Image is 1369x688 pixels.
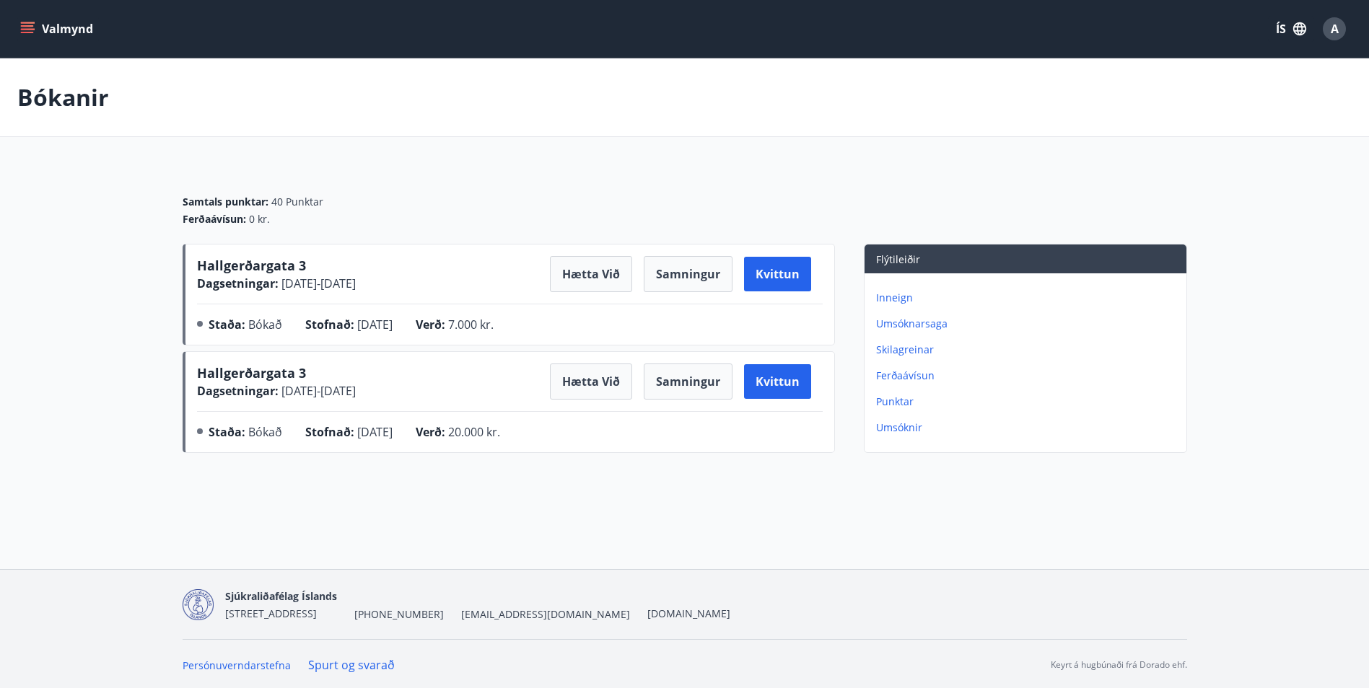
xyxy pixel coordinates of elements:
span: Bókað [248,424,282,440]
p: Inneign [876,291,1181,305]
img: d7T4au2pYIU9thVz4WmmUT9xvMNnFvdnscGDOPEg.png [183,589,214,620]
a: Persónuverndarstefna [183,658,291,672]
span: [STREET_ADDRESS] [225,607,317,620]
span: Ferðaávísun : [183,212,246,226]
span: A [1331,21,1339,37]
span: Sjúkraliðafélag Íslands [225,589,337,603]
button: Hætta við [550,256,632,292]
button: Samningur [644,256,732,292]
a: Spurt og svarað [308,657,395,673]
span: [DATE] - [DATE] [279,383,356,399]
span: [DATE] [357,317,393,332]
span: [PHONE_NUMBER] [354,607,444,622]
span: Dagsetningar : [197,383,279,399]
p: Keyrt á hugbúnaði frá Dorado ehf. [1051,658,1187,671]
span: Flýtileiðir [876,252,920,266]
p: Ferðaávísun [876,369,1181,383]
p: Umsóknarsaga [876,317,1181,331]
span: [DATE] - [DATE] [279,275,356,291]
button: A [1317,12,1352,46]
span: Hallgerðargata 3 [197,364,306,382]
p: Punktar [876,394,1181,409]
span: [EMAIL_ADDRESS][DOMAIN_NAME] [461,607,630,622]
button: ÍS [1268,16,1314,42]
a: [DOMAIN_NAME] [647,607,730,620]
button: menu [17,16,99,42]
p: Skilagreinar [876,343,1181,357]
span: Verð : [416,317,445,332]
span: 7.000 kr. [448,317,494,332]
button: Hætta við [550,363,632,400]
button: Samningur [644,363,732,400]
span: 0 kr. [249,212,270,226]
p: Bókanir [17,81,109,113]
span: Hallgerðargata 3 [197,257,306,274]
span: [DATE] [357,424,393,440]
span: Dagsetningar : [197,275,279,291]
span: Staða : [209,424,245,440]
button: Kvittun [744,364,811,399]
span: 40 Punktar [271,195,323,209]
span: Verð : [416,424,445,440]
span: Stofnað : [305,424,354,440]
span: Samtals punktar : [183,195,268,209]
button: Kvittun [744,257,811,291]
span: 20.000 kr. [448,424,500,440]
span: Bókað [248,317,282,332]
span: Staða : [209,317,245,332]
span: Stofnað : [305,317,354,332]
p: Umsóknir [876,420,1181,435]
